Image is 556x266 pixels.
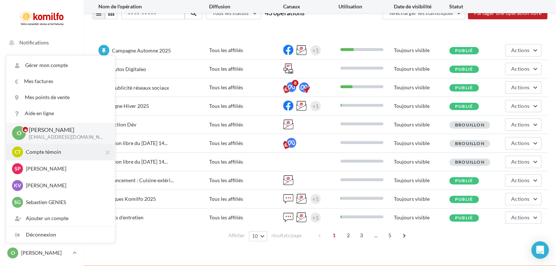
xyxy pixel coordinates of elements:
div: Utilisation [338,3,394,10]
div: Toujours visible [394,214,449,221]
span: Publié [455,215,473,220]
p: [PERSON_NAME] [26,182,106,189]
span: Ct [15,148,21,156]
div: Tous les affiliés [209,84,283,91]
div: Open Intercom Messenger [531,241,549,259]
span: Publié [455,103,473,109]
div: Tous les affiliés [209,121,283,128]
span: Campagne Hiver 2025 [98,103,149,109]
span: Actions [511,47,529,53]
div: Tous les affiliés [209,47,283,54]
span: Actions [511,140,529,146]
a: Médiathèque [4,101,79,114]
div: Statut [449,3,505,10]
p: [PERSON_NAME] [29,126,103,134]
span: Actions [511,214,529,220]
p: Sebastien GENIES [26,199,106,206]
span: Actions [511,103,529,109]
span: Publié [455,85,473,90]
div: Tous les affiliés [209,177,283,184]
button: Tous les statuts [206,7,261,19]
div: Tous les affiliés [209,195,283,203]
div: Toujours visible [394,84,449,91]
button: Actions [505,81,541,94]
span: 43 opérations [265,9,305,17]
div: Toujours visible [394,140,449,147]
a: Gérer mon compte [6,57,115,73]
span: 5 [384,230,396,241]
span: Prospection Dév [98,121,136,128]
div: 8 [292,80,298,86]
button: Actions [505,211,541,224]
span: Afficher [228,232,245,239]
div: Toujours visible [394,121,449,128]
span: Campagne Automne 2025 [112,47,171,54]
div: Toujours visible [394,47,449,54]
span: Opération libre du [DATE] 14... [98,140,168,146]
div: Nom de l'opération [98,3,209,10]
span: Publié [455,48,473,53]
span: O [11,249,15,257]
p: [PERSON_NAME] [21,249,70,257]
span: ... [370,230,381,241]
div: Tous les affiliés [209,102,283,110]
div: Date de visibilité [394,3,449,10]
button: Actions [505,100,541,112]
div: Toujours visible [394,158,449,165]
div: Toujours visible [394,195,449,203]
div: Toujours visible [394,65,449,73]
a: Mes points de vente [6,89,115,105]
a: Tableau de bord [4,52,79,65]
span: Offre lancement : Cuisine extéri... [98,177,174,183]
span: Publicité réseaux sociaux [112,85,169,91]
a: Campagnes [4,133,79,146]
span: SG [14,199,21,206]
span: Opération libre du [DATE] 14... [98,159,168,165]
span: Notifications [19,39,49,46]
div: Diffusion [209,3,283,10]
span: Kv [14,182,21,189]
span: Sp [15,165,21,172]
div: Tous les affiliés [209,158,283,165]
span: Actions [511,84,529,90]
span: Actions [511,121,529,128]
div: Tous les affiliés [209,140,283,147]
div: Canaux [283,3,338,10]
span: Publié [455,66,473,72]
span: Actions [511,177,529,183]
div: Toujours visible [394,177,449,184]
button: Actions [505,137,541,149]
a: Opérations [4,68,79,81]
button: Télécharger les statistiques [382,7,465,19]
div: Toujours visible [394,102,449,110]
div: Tous les affiliés [209,65,283,73]
p: Compte témoin [26,148,106,156]
button: Actions [505,118,541,131]
span: 3 [356,230,367,241]
button: Actions [505,156,541,168]
span: 10 [252,233,258,239]
span: Tutos Digitaleo [112,66,146,72]
div: +1 [312,101,319,111]
div: +1 [312,45,319,55]
span: 1 [328,230,340,241]
div: +1 [312,212,319,223]
span: Brouillon [455,159,485,165]
span: Actions [511,159,529,165]
span: Brouillon [455,141,485,146]
a: Mes factures [6,73,115,89]
a: O [PERSON_NAME] [6,246,78,260]
a: Aide en ligne [6,105,115,121]
p: [PERSON_NAME] [26,165,106,172]
span: 2 [342,230,354,241]
span: O [17,129,21,137]
span: Publié [455,178,473,183]
button: Actions [505,193,541,205]
span: Produits d'entretien [98,214,144,220]
div: Tous les affiliés [209,214,283,221]
div: Ajouter un compte [6,210,115,226]
button: Partager une opération libre [468,7,547,19]
button: Actions [505,44,541,56]
a: Mon réseau [4,117,79,130]
span: Actions [511,196,529,202]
